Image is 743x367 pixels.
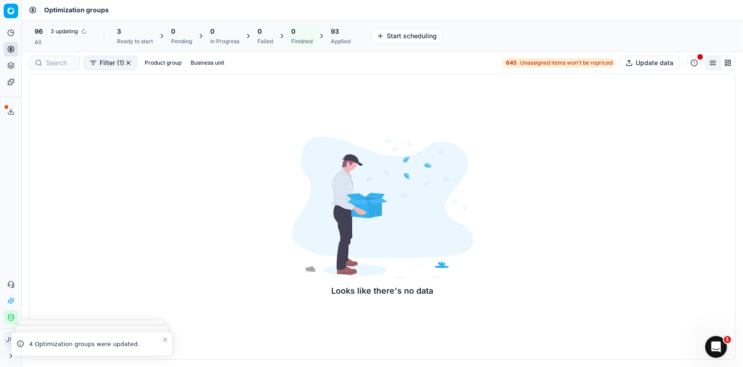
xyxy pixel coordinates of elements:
div: Applied [331,38,350,45]
span: 0 [258,27,262,36]
div: Finished [291,38,313,45]
button: Start scheduling [371,29,443,43]
span: 3 updating [46,26,91,37]
div: Looks like there's no data [292,285,474,297]
button: Close toast [160,334,171,345]
button: Product group [141,57,185,68]
div: Failed [258,38,273,45]
span: Unassigned items won't be repriced [520,59,612,66]
a: 645Unassigned items won't be repriced [502,58,616,67]
button: Business unit [187,57,228,68]
div: All [35,39,91,46]
span: 96 [35,27,43,36]
button: Update data [620,56,679,70]
div: In Progress [210,38,239,45]
button: Filter (1) [84,56,137,70]
span: 0 [210,27,214,36]
div: Pending [171,38,192,45]
iframe: Intercom live chat [705,336,727,358]
span: 1 [724,336,731,343]
span: JW [4,333,18,347]
div: Ready to start [117,38,153,45]
span: 93 [331,27,339,36]
strong: 645 [506,59,516,66]
input: Search [46,58,74,67]
span: 3 [117,27,121,36]
nav: breadcrumb [44,5,109,15]
span: 0 [291,27,295,36]
span: Optimization groups [44,5,109,15]
button: JW [4,332,18,347]
span: 0 [171,27,175,36]
div: 4 Optimization groups were updated. [29,340,162,349]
